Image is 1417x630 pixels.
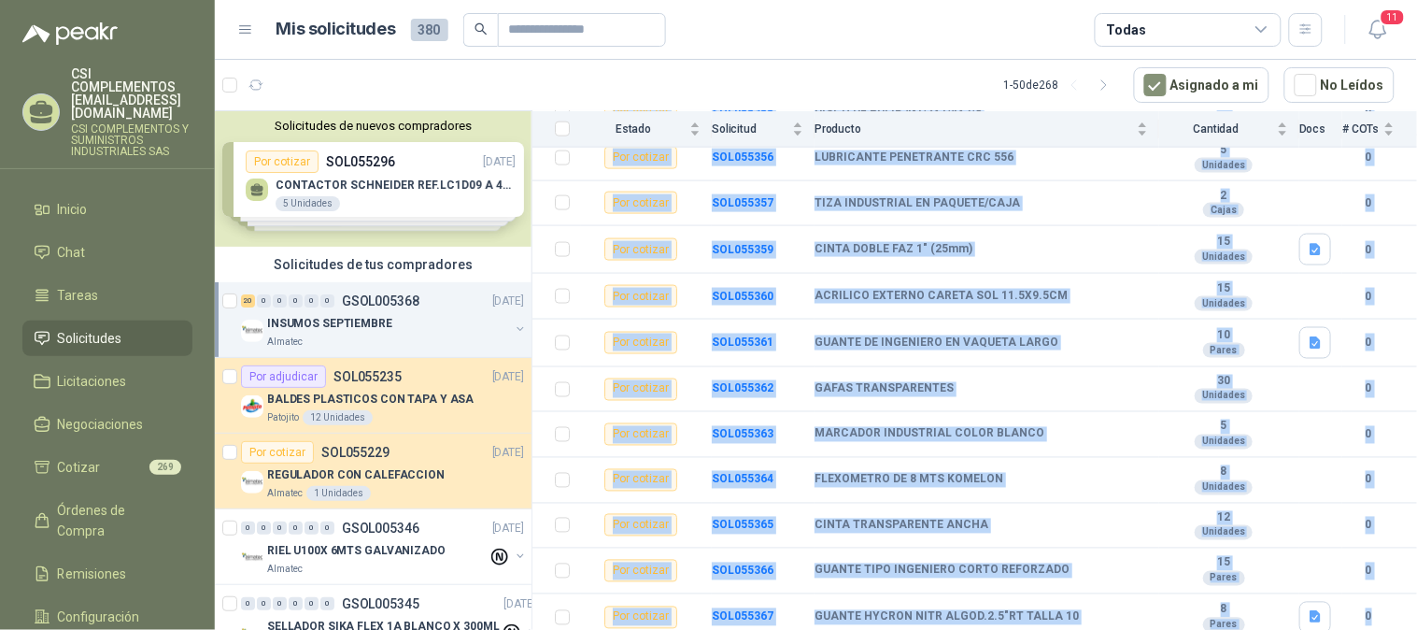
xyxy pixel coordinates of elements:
img: Company Logo [241,471,263,494]
span: Solicitud [712,122,788,136]
a: SOL055363 [712,428,773,441]
a: Por cotizarSOL055229[DATE] Company LogoREGULADOR CON CALEFACCIONAlmatec1 Unidades [215,434,531,509]
b: 0 [1342,194,1395,212]
div: Unidades [1195,250,1253,265]
div: Unidades [1195,480,1253,495]
div: 0 [305,294,319,308]
a: SOL055362 [712,382,773,395]
b: 30 [1159,375,1288,390]
b: 5 [1159,420,1288,435]
button: 11 [1361,13,1395,47]
div: Por cotizar [604,607,677,629]
span: Producto [815,122,1133,136]
button: Asignado a mi [1134,67,1269,103]
div: 0 [305,597,319,610]
th: Estado [581,111,712,148]
span: Remisiones [58,564,127,584]
b: GUANTE TIPO INGENIERO CORTO REFORZADO [815,564,1070,579]
p: [DATE] [492,368,524,386]
b: LUBRICANTE PENETRANTE CRC 556 [815,150,1013,165]
p: BALDES PLASTICOS CON TAPA Y ASA [267,391,474,408]
b: ACRILICO EXTERNO CARETA SOL 11.5X9.5CM [815,289,1068,304]
b: 0 [1342,380,1395,398]
div: Por cotizar [604,285,677,308]
div: 0 [241,597,255,610]
div: Unidades [1195,389,1253,404]
b: SOL055364 [712,473,773,486]
div: 0 [273,294,287,308]
a: SOL055366 [712,565,773,578]
b: SOL055361 [712,336,773,349]
b: 12 [1159,511,1288,526]
p: GSOL005346 [342,522,419,535]
p: SOL055229 [321,446,390,459]
div: 1 Unidades [306,486,371,501]
div: Por cotizar [241,441,314,464]
div: Por adjudicar [241,365,326,388]
div: 0 [241,522,255,535]
div: 20 [241,294,255,308]
div: Por cotizar [604,560,677,582]
div: Solicitudes de nuevos compradoresPor cotizarSOL055296[DATE] CONTACTOR SCHNEIDER REF.LC1D09 A 440V... [215,111,531,247]
div: 0 [320,597,334,610]
span: # COTs [1342,122,1380,136]
p: GSOL005368 [342,294,419,308]
div: Pares [1203,571,1245,586]
img: Logo peakr [22,22,118,45]
th: Cantidad [1159,111,1299,148]
div: Unidades [1195,296,1253,311]
img: Company Logo [241,547,263,569]
p: [DATE] [492,444,524,462]
b: FLEXOMETRO DE 8 MTS KOMELON [815,473,1003,488]
span: Inicio [58,199,88,220]
b: GAFAS TRANSPARENTES [815,382,954,397]
div: Por cotizar [604,514,677,537]
b: GUANTE DE INGENIERO EN VAQUETA LARGO [815,336,1058,351]
b: CINTA TRANSPARENTE ANCHA [815,519,988,534]
b: 0 [1342,241,1395,259]
div: 0 [289,294,303,308]
div: Unidades [1195,435,1253,450]
p: CSI COMPLEMENTOS Y SUMINISTROS INDUSTRIALES SAS [71,123,192,157]
button: No Leídos [1284,67,1395,103]
span: 11 [1380,8,1406,26]
img: Company Logo [241,320,263,342]
b: 0 [1342,609,1395,626]
div: 0 [289,522,303,535]
div: Pares [1203,343,1245,358]
b: 15 [1159,235,1288,250]
div: Solicitudes de tus compradores [215,247,531,282]
b: 5 [1159,143,1288,158]
b: SOL055359 [712,243,773,256]
b: 0 [1342,563,1395,580]
th: Docs [1299,111,1342,148]
div: 0 [289,597,303,610]
div: 0 [273,522,287,535]
div: 0 [257,522,271,535]
a: 20 0 0 0 0 0 GSOL005368[DATE] Company LogoINSUMOS SEPTIEMBREAlmatec [241,290,528,350]
a: Chat [22,235,192,270]
div: Por cotizar [604,147,677,169]
div: Unidades [1195,525,1253,540]
a: SOL055367 [712,610,773,623]
span: Negociaciones [58,414,144,435]
b: 0 [1342,426,1395,444]
span: Estado [581,122,686,136]
img: Company Logo [241,395,263,418]
span: Licitaciones [58,371,127,392]
b: SOL055360 [712,290,773,303]
a: SOL055365 [712,519,773,532]
div: 0 [257,294,271,308]
a: Licitaciones [22,364,192,399]
a: Órdenes de Compra [22,493,192,549]
h1: Mis solicitudes [276,16,396,43]
p: REGULADOR CON CALEFACCION [267,466,445,484]
b: 0 [1342,334,1395,351]
a: Solicitudes [22,321,192,356]
p: SOL055235 [333,370,402,383]
b: 10 [1159,328,1288,343]
p: [DATE] [504,595,536,613]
